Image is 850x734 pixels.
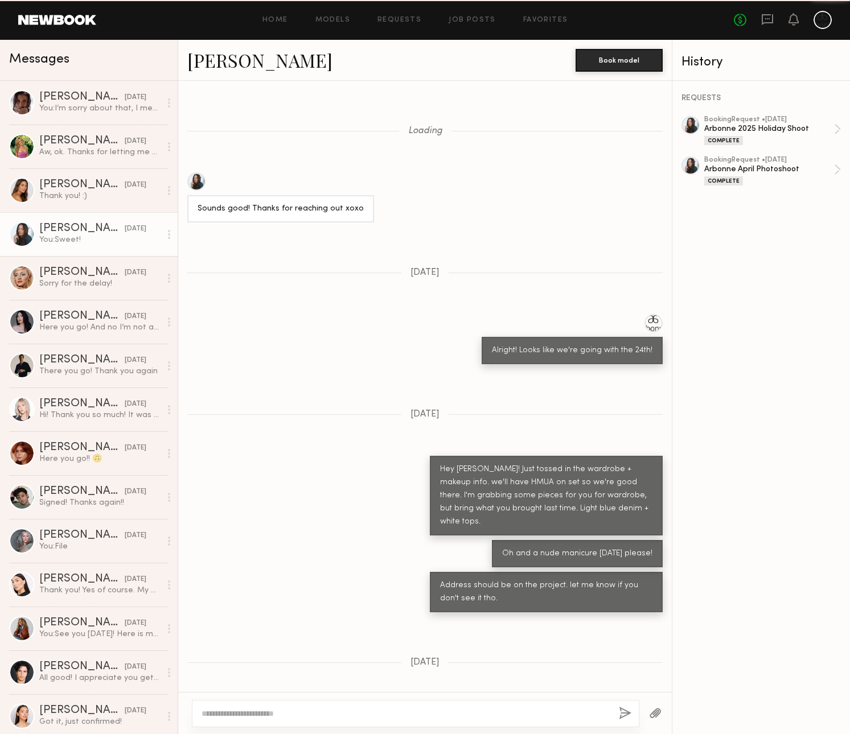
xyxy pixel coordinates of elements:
div: Hey [PERSON_NAME]! Just tossed in the wardrobe + makeup info. we'll have HMUA on set so we're goo... [440,463,652,529]
div: [DATE] [125,662,146,673]
div: [DATE] [125,180,146,191]
div: Here you go! And no I’m not able to adjust on my end [39,322,161,333]
div: [PERSON_NAME] [39,179,125,191]
div: [DATE] [125,443,146,453]
div: Sounds good! Thanks for reaching out xoxo [198,203,364,216]
div: [PERSON_NAME] [39,530,125,541]
div: [PERSON_NAME] [39,442,125,453]
a: bookingRequest •[DATE]Arbonne 2025 Holiday ShootComplete [704,116,841,145]
a: Models [315,17,350,24]
a: Book model [576,55,663,64]
div: [PERSON_NAME] [39,135,125,147]
div: [DATE] [125,311,146,322]
div: Aw, ok. Thanks for letting me know [39,147,161,158]
span: [DATE] [410,410,440,419]
div: Address should be on the project. let me know if you don't see it tho. [440,579,652,605]
div: [PERSON_NAME] [39,617,125,629]
div: Thank you! :) [39,191,161,201]
a: bookingRequest •[DATE]Arbonne April PhotoshootComplete [704,156,841,185]
div: [DATE] [125,92,146,103]
div: booking Request • [DATE] [704,116,834,123]
div: Thank you! Yes of course. My email: [EMAIL_ADDRESS][DOMAIN_NAME] [39,585,161,596]
div: You: See you [DATE]! Here is my cell: [PHONE_NUMBER] [39,629,161,640]
span: [DATE] [410,268,440,278]
div: [DATE] [125,224,146,234]
div: You: Sweet! [39,234,161,245]
div: Arbonne April Photoshoot [704,164,834,175]
div: [PERSON_NAME] [39,311,125,322]
div: Sorry for the delay! [39,278,161,289]
div: [DATE] [125,399,146,410]
div: [PERSON_NAME] [39,661,125,673]
div: There you go! Thank you again [39,366,161,377]
div: [PERSON_NAME] [39,223,125,234]
div: Complete [704,176,743,185]
div: Signed! Thanks again!! [39,497,161,508]
span: [DATE] [410,658,440,667]
div: History [681,56,841,69]
div: [DATE] [125,574,146,585]
div: [PERSON_NAME] [39,398,125,410]
div: [DATE] [125,706,146,716]
div: Oh and a nude manicure [DATE] please! [502,547,652,560]
div: Here you go!! 🙃 [39,453,161,464]
div: You: File [39,541,161,552]
span: Loading [408,126,442,136]
div: [PERSON_NAME] [39,574,125,585]
div: [DATE] [125,530,146,541]
div: [PERSON_NAME] [39,92,125,103]
div: Arbonne 2025 Holiday Shoot [704,123,834,134]
a: Favorites [523,17,568,24]
span: Messages [9,53,69,66]
div: booking Request • [DATE] [704,156,834,164]
div: [PERSON_NAME] [39,267,125,278]
div: Alright! Looks like we're going with the 24th! [492,344,652,357]
div: Got it, just confirmed! [39,716,161,727]
div: All good! I appreciate you getting back to me. Have a great shoot! [39,673,161,683]
div: [PERSON_NAME] [39,354,125,366]
div: [PERSON_NAME] [39,705,125,716]
a: [PERSON_NAME] [187,48,332,72]
a: Job Posts [449,17,496,24]
div: [DATE] [125,136,146,147]
div: Complete [704,136,743,145]
div: You: I’m sorry about that, I meant to hit release. Thank you so much though. [39,103,161,114]
div: [DATE] [125,267,146,278]
div: Hi! Thank you so much! It was great working with you guys as well. [39,410,161,420]
div: [PERSON_NAME] [39,486,125,497]
div: REQUESTS [681,94,841,102]
a: Requests [377,17,421,24]
div: [DATE] [125,618,146,629]
a: Home [262,17,288,24]
div: [DATE] [125,486,146,497]
div: [DATE] [125,355,146,366]
button: Book model [576,49,663,72]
